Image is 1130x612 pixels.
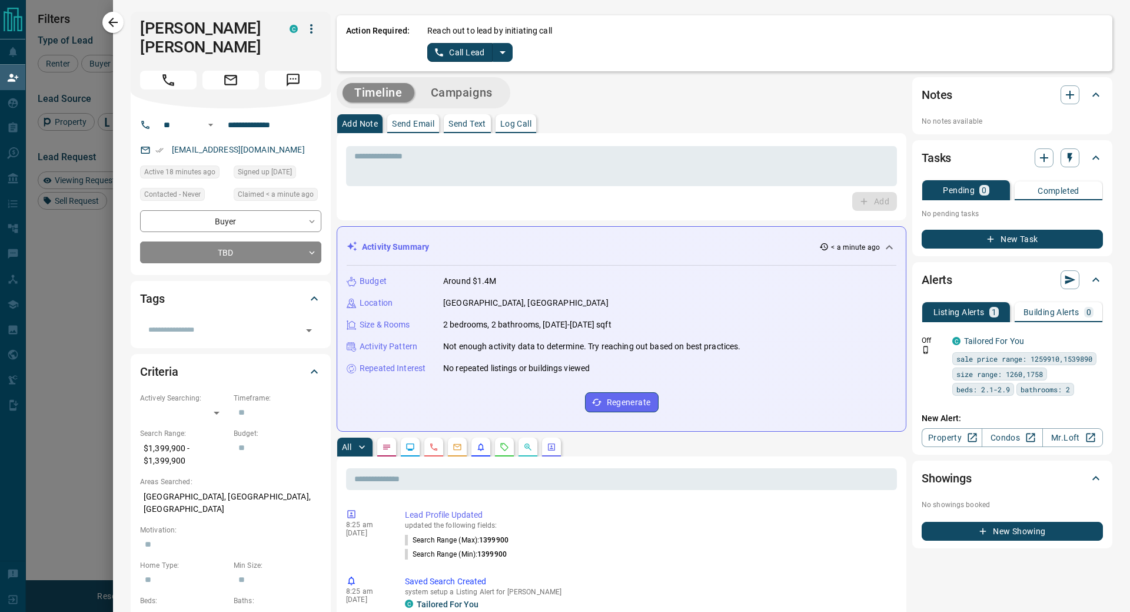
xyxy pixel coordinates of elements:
a: [EMAIL_ADDRESS][DOMAIN_NAME] [172,145,305,154]
button: New Showing [922,522,1103,541]
h2: Tags [140,289,164,308]
p: Building Alerts [1023,308,1079,316]
svg: Requests [500,442,509,452]
div: Criteria [140,358,321,386]
div: TBD [140,242,321,263]
p: Pending [943,186,975,194]
p: Search Range (Max) : [405,535,508,545]
button: Open [301,322,317,339]
span: 1399900 [479,536,508,544]
p: Timeframe: [234,393,321,403]
div: Showings [922,464,1103,492]
p: Motivation: [140,525,321,535]
h2: Notes [922,85,952,104]
p: Search Range: [140,428,228,439]
p: No repeated listings or buildings viewed [443,362,590,375]
h2: Alerts [922,270,952,289]
svg: Listing Alerts [476,442,486,452]
span: 1399900 [477,550,507,558]
p: Add Note [342,120,378,128]
a: Tailored For You [417,600,478,609]
p: Min Size: [234,560,321,571]
p: Budget: [234,428,321,439]
p: Off [922,335,945,346]
p: Not enough activity data to determine. Try reaching out based on best practices. [443,340,741,353]
svg: Email Verified [155,146,164,154]
p: $1,399,900 - $1,399,900 [140,439,228,471]
p: Send Email [392,120,434,128]
span: Message [265,71,321,90]
p: No pending tasks [922,205,1103,223]
p: Search Range (Min) : [405,549,507,560]
p: Activity Summary [362,241,429,253]
div: condos.ca [952,337,960,345]
p: Action Required: [346,25,410,62]
p: updated the following fields: [405,521,892,530]
div: split button [427,43,513,62]
svg: Push Notification Only [922,346,930,354]
button: Regenerate [585,392,659,412]
p: Budget [360,275,387,287]
a: Tailored For You [964,336,1024,346]
button: New Task [922,230,1103,249]
span: size range: 1260,1758 [956,368,1043,380]
p: 0 [982,186,986,194]
p: Around $1.4M [443,275,497,287]
p: No showings booked [922,499,1103,510]
div: Alerts [922,266,1103,294]
button: Campaigns [419,83,504,102]
p: Actively Searching: [140,393,228,403]
div: condos.ca [405,600,413,608]
p: New Alert: [922,412,1103,425]
p: Activity Pattern [360,340,417,353]
p: Baths: [234,596,321,606]
p: Beds: [140,596,228,606]
div: Sun Oct 12 2025 [140,166,228,182]
svg: Calls [429,442,438,452]
button: Timeline [343,83,414,102]
div: condos.ca [290,25,298,33]
button: Open [204,118,218,132]
svg: Emails [453,442,462,452]
p: No notes available [922,116,1103,127]
p: Home Type: [140,560,228,571]
span: bathrooms: 2 [1021,383,1070,395]
svg: Notes [382,442,391,452]
a: Mr.Loft [1042,428,1103,447]
p: Completed [1038,187,1079,195]
h1: [PERSON_NAME] [PERSON_NAME] [140,19,272,57]
p: 0 [1086,308,1091,316]
p: [GEOGRAPHIC_DATA], [GEOGRAPHIC_DATA], [GEOGRAPHIC_DATA] [140,487,321,519]
span: Claimed < a minute ago [238,188,314,200]
p: Repeated Interest [360,362,426,375]
p: Log Call [500,120,531,128]
p: [DATE] [346,596,387,604]
svg: Lead Browsing Activity [406,442,415,452]
span: Signed up [DATE] [238,166,292,178]
span: Active 18 minutes ago [144,166,215,178]
svg: Agent Actions [547,442,556,452]
p: 1 [992,308,996,316]
p: Listing Alerts [933,308,985,316]
span: Call [140,71,197,90]
a: Condos [982,428,1042,447]
div: Tasks [922,144,1103,172]
span: Email [202,71,259,90]
span: Contacted - Never [144,188,201,200]
h2: Criteria [140,362,178,381]
div: Buyer [140,210,321,232]
p: [DATE] [346,529,387,537]
p: Areas Searched: [140,477,321,487]
p: [GEOGRAPHIC_DATA], [GEOGRAPHIC_DATA] [443,297,609,309]
div: Notes [922,81,1103,109]
button: Call Lead [427,43,493,62]
p: Reach out to lead by initiating call [427,25,552,37]
h2: Showings [922,469,972,488]
div: Sun Oct 12 2025 [234,188,321,204]
svg: Opportunities [523,442,533,452]
p: 8:25 am [346,587,387,596]
span: sale price range: 1259910,1539890 [956,353,1092,365]
div: Activity Summary< a minute ago [347,236,896,258]
p: Location [360,297,393,309]
span: beds: 2.1-2.9 [956,383,1010,395]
